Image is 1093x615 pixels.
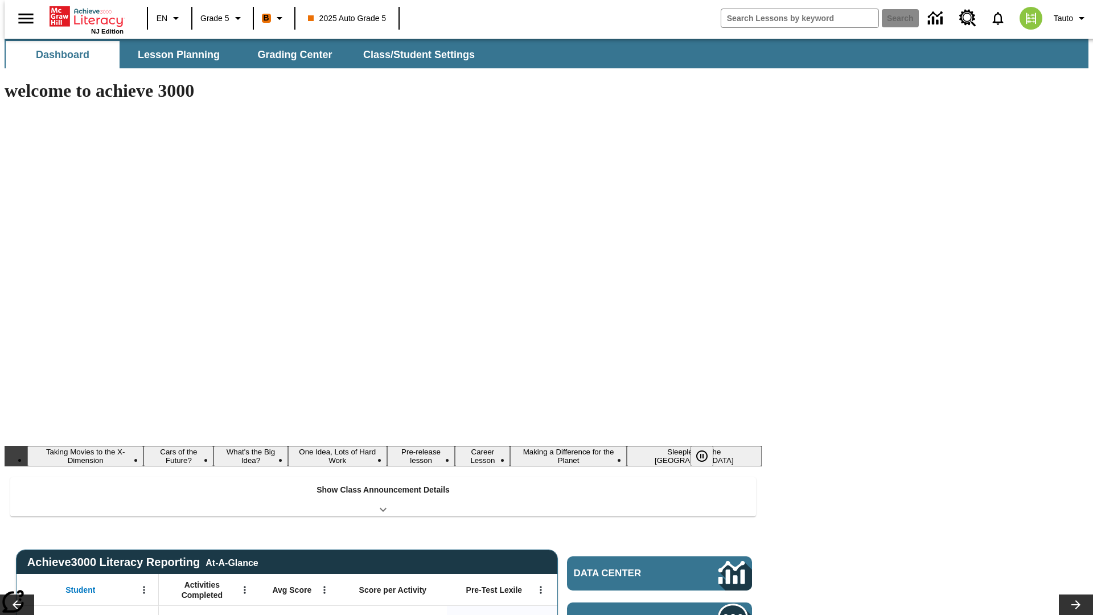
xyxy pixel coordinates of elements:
div: SubNavbar [5,39,1088,68]
button: Pause [691,446,713,466]
a: Home [50,5,124,28]
button: Boost Class color is orange. Change class color [257,8,291,28]
div: Home [50,4,124,35]
span: Grade 5 [200,13,229,24]
span: Tauto [1054,13,1073,24]
button: Slide 8 Sleepless in the Animal Kingdom [627,446,762,466]
h1: welcome to achieve 3000 [5,80,762,101]
img: avatar image [1020,7,1042,30]
a: Resource Center, Will open in new tab [952,3,983,34]
button: Open Menu [135,581,153,598]
button: Open side menu [9,2,43,35]
span: Score per Activity [359,585,427,595]
button: Slide 5 Pre-release lesson [387,446,455,466]
button: Slide 6 Career Lesson [455,446,510,466]
button: Profile/Settings [1049,8,1093,28]
button: Open Menu [532,581,549,598]
button: Slide 4 One Idea, Lots of Hard Work [288,446,387,466]
button: Class/Student Settings [354,41,484,68]
button: Open Menu [316,581,333,598]
span: Avg Score [272,585,311,595]
span: Pre-Test Lexile [466,585,523,595]
button: Slide 1 Taking Movies to the X-Dimension [27,446,143,466]
p: Show Class Announcement Details [317,484,450,496]
button: Slide 7 Making a Difference for the Planet [510,446,626,466]
span: Student [65,585,95,595]
div: At-A-Glance [206,556,258,568]
button: Slide 2 Cars of the Future? [143,446,213,466]
span: Achieve3000 Literacy Reporting [27,556,258,569]
button: Select a new avatar [1013,3,1049,33]
div: SubNavbar [5,41,485,68]
span: EN [157,13,167,24]
button: Lesson Planning [122,41,236,68]
span: NJ Edition [91,28,124,35]
button: Grading Center [238,41,352,68]
div: Pause [691,446,725,466]
span: 2025 Auto Grade 5 [308,13,387,24]
div: Show Class Announcement Details [10,477,756,516]
button: Lesson carousel, Next [1059,594,1093,615]
button: Dashboard [6,41,120,68]
span: Data Center [574,568,680,579]
button: Open Menu [236,581,253,598]
button: Language: EN, Select a language [151,8,188,28]
a: Notifications [983,3,1013,33]
a: Data Center [921,3,952,34]
input: search field [721,9,878,27]
button: Slide 3 What's the Big Idea? [213,446,287,466]
a: Data Center [567,556,752,591]
button: Grade: Grade 5, Select a grade [196,8,249,28]
span: B [264,11,269,25]
span: Activities Completed [165,580,240,600]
